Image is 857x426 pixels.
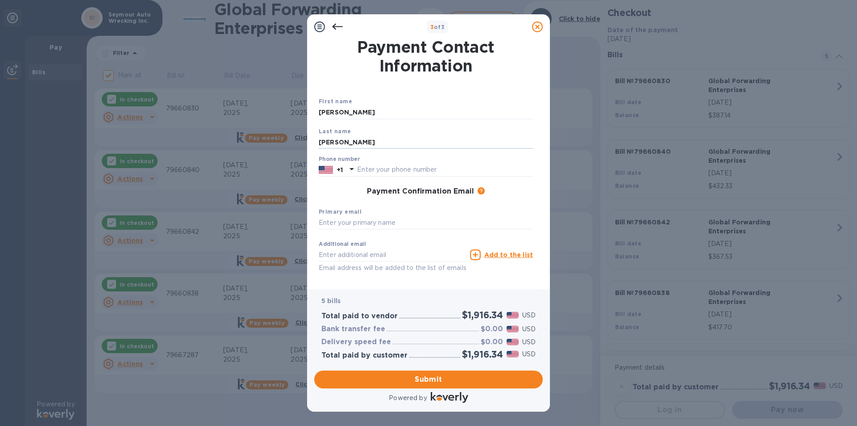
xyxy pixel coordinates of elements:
[314,371,543,388] button: Submit
[481,338,503,346] h3: $0.00
[319,216,533,230] input: Enter your primary name
[319,38,533,75] h1: Payment Contact Information
[522,325,536,334] p: USD
[321,312,398,321] h3: Total paid to vendor
[431,392,468,403] img: Logo
[389,393,427,403] p: Powered by
[319,165,333,175] img: US
[319,242,366,247] label: Additional email
[357,163,533,177] input: Enter your phone number
[430,24,434,30] span: 3
[522,337,536,347] p: USD
[367,187,474,196] h3: Payment Confirmation Email
[522,350,536,359] p: USD
[321,374,536,385] span: Submit
[507,351,519,357] img: USD
[319,98,352,105] b: First name
[337,165,343,174] p: +1
[319,128,351,135] b: Last name
[319,135,533,149] input: Enter your last name
[507,339,519,345] img: USD
[321,325,385,333] h3: Bank transfer fee
[481,325,503,333] h3: $0.00
[321,338,391,346] h3: Delivery speed fee
[430,24,445,30] b: of 3
[319,282,396,288] b: Added additional emails
[319,263,466,273] p: Email address will be added to the list of emails
[319,157,360,162] label: Phone number
[507,326,519,332] img: USD
[462,309,503,321] h2: $1,916.34
[522,311,536,320] p: USD
[319,248,466,262] input: Enter additional email
[319,106,533,119] input: Enter your first name
[462,349,503,360] h2: $1,916.34
[319,208,362,215] b: Primary email
[321,297,341,304] b: 5 bills
[321,351,408,360] h3: Total paid by customer
[484,251,533,258] u: Add to the list
[507,312,519,318] img: USD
